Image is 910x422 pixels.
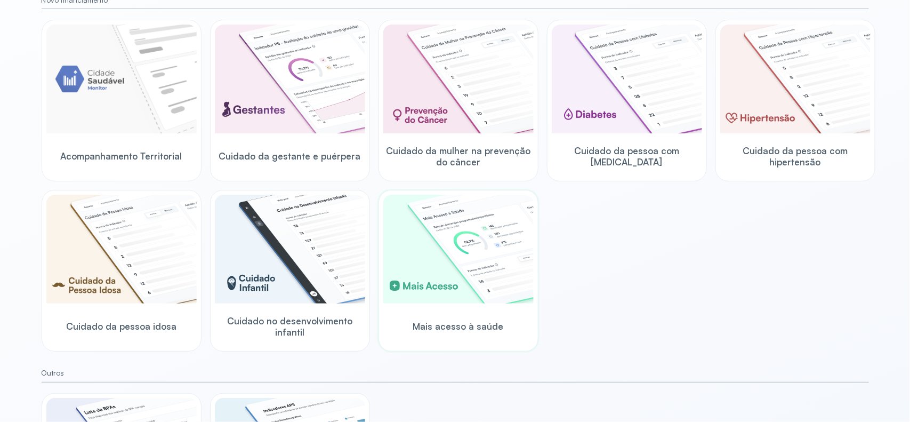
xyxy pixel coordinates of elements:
[383,145,534,168] span: Cuidado da mulher na prevenção do câncer
[720,25,871,133] img: hypertension.png
[720,145,871,168] span: Cuidado da pessoa com hipertensão
[66,321,176,332] span: Cuidado da pessoa idosa
[215,25,365,133] img: pregnants.png
[383,195,534,304] img: healthcare-greater-access.png
[215,195,365,304] img: child-development.png
[42,369,869,378] small: Outros
[383,25,534,133] img: woman-cancer-prevention-care.png
[215,315,365,338] span: Cuidado no desenvolvimento infantil
[552,25,702,133] img: diabetics.png
[46,25,197,133] img: placeholder-module-ilustration.png
[552,145,702,168] span: Cuidado da pessoa com [MEDICAL_DATA]
[61,150,182,162] span: Acompanhamento Territorial
[46,195,197,304] img: elderly.png
[219,150,361,162] span: Cuidado da gestante e puérpera
[413,321,504,332] span: Mais acesso à saúde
